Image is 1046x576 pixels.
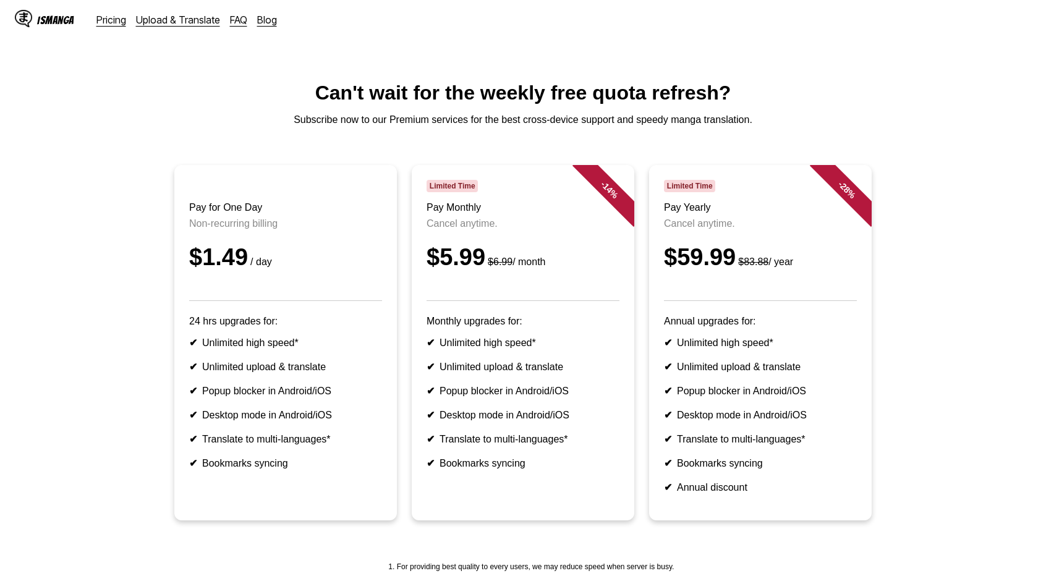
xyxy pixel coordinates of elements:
[427,218,619,229] p: Cancel anytime.
[427,434,435,444] b: ✔
[15,10,96,30] a: IsManga LogoIsManga
[427,458,435,468] b: ✔
[427,316,619,327] p: Monthly upgrades for:
[664,457,857,469] li: Bookmarks syncing
[189,337,382,349] li: Unlimited high speed*
[189,385,382,397] li: Popup blocker in Android/iOS
[664,481,857,493] li: Annual discount
[664,362,672,372] b: ✔
[189,409,382,421] li: Desktop mode in Android/iOS
[189,362,197,372] b: ✔
[664,386,672,396] b: ✔
[664,202,857,213] h3: Pay Yearly
[230,14,247,26] a: FAQ
[664,410,672,420] b: ✔
[189,386,197,396] b: ✔
[189,244,382,271] div: $1.49
[189,361,382,373] li: Unlimited upload & translate
[189,458,197,468] b: ✔
[738,256,768,267] s: $83.88
[664,337,857,349] li: Unlimited high speed*
[189,337,197,348] b: ✔
[189,316,382,327] p: 24 hrs upgrades for:
[664,434,672,444] b: ✔
[488,256,512,267] s: $6.99
[427,385,619,397] li: Popup blocker in Android/iOS
[427,337,435,348] b: ✔
[37,14,74,26] div: IsManga
[10,114,1036,125] p: Subscribe now to our Premium services for the best cross-device support and speedy manga translat...
[427,337,619,349] li: Unlimited high speed*
[572,153,647,227] div: - 14 %
[427,202,619,213] h3: Pay Monthly
[189,218,382,229] p: Non-recurring billing
[664,337,672,348] b: ✔
[248,256,272,267] small: / day
[427,244,619,271] div: $5.99
[664,316,857,327] p: Annual upgrades for:
[10,82,1036,104] h1: Can't wait for the weekly free quota refresh?
[189,433,382,445] li: Translate to multi-languages*
[664,482,672,493] b: ✔
[15,10,32,27] img: IsManga Logo
[810,153,884,227] div: - 28 %
[664,433,857,445] li: Translate to multi-languages*
[427,457,619,469] li: Bookmarks syncing
[485,256,545,267] small: / month
[664,385,857,397] li: Popup blocker in Android/iOS
[664,218,857,229] p: Cancel anytime.
[427,362,435,372] b: ✔
[664,458,672,468] b: ✔
[664,244,857,271] div: $59.99
[427,361,619,373] li: Unlimited upload & translate
[136,14,220,26] a: Upload & Translate
[397,562,674,571] li: For providing best quality to every users, we may reduce speed when server is busy.
[736,256,793,267] small: / year
[189,202,382,213] h3: Pay for One Day
[189,410,197,420] b: ✔
[96,14,126,26] a: Pricing
[664,361,857,373] li: Unlimited upload & translate
[427,433,619,445] li: Translate to multi-languages*
[427,386,435,396] b: ✔
[427,409,619,421] li: Desktop mode in Android/iOS
[427,180,478,192] span: Limited Time
[664,409,857,421] li: Desktop mode in Android/iOS
[189,434,197,444] b: ✔
[189,457,382,469] li: Bookmarks syncing
[427,410,435,420] b: ✔
[257,14,277,26] a: Blog
[664,180,715,192] span: Limited Time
